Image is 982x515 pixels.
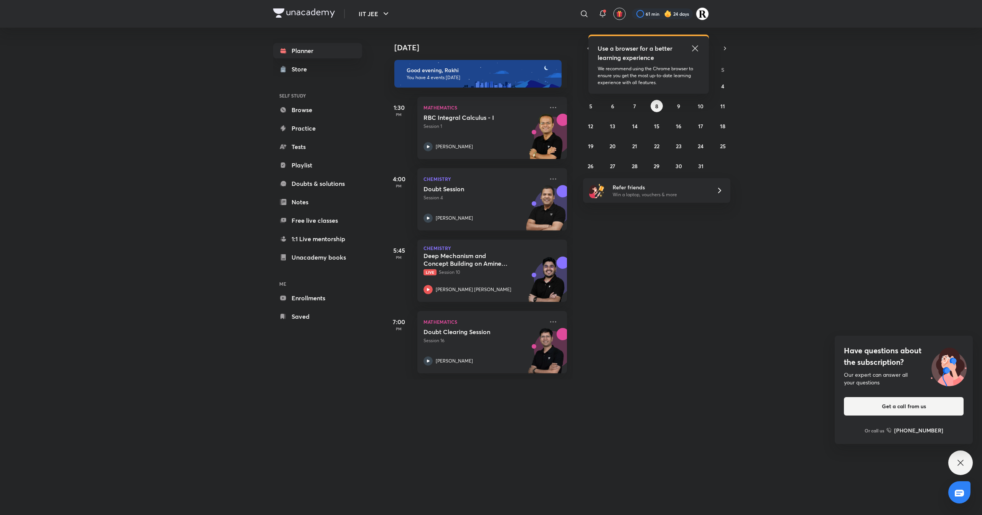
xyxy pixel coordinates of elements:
button: October 8, 2025 [651,100,663,112]
abbr: October 23, 2025 [676,142,682,150]
button: October 20, 2025 [606,140,619,152]
abbr: October 10, 2025 [698,103,704,110]
button: October 28, 2025 [629,160,641,172]
button: October 29, 2025 [651,160,663,172]
a: Practice [273,121,362,136]
h5: Doubt Clearing Session [423,328,519,336]
h5: 7:00 [384,317,414,326]
abbr: October 5, 2025 [589,103,592,110]
img: Rakhi Sharma [696,7,709,20]
a: Tests [273,139,362,154]
button: October 27, 2025 [606,160,619,172]
a: Free live classes [273,213,362,228]
abbr: Saturday [721,66,724,73]
h5: Deep Mechanism and Concept Building on Amines & N-Containing Compounds - 10 [423,252,519,267]
abbr: October 21, 2025 [632,142,637,150]
button: October 18, 2025 [717,120,729,132]
abbr: October 13, 2025 [610,123,615,130]
button: October 30, 2025 [672,160,685,172]
a: Store [273,61,362,77]
img: unacademy [525,257,567,310]
a: Unacademy books [273,250,362,265]
img: evening [394,60,562,88]
button: October 22, 2025 [651,140,663,152]
abbr: October 22, 2025 [654,142,659,150]
p: Chemistry [423,174,544,184]
abbr: October 28, 2025 [632,162,638,170]
h5: 4:00 [384,174,414,184]
a: Planner [273,43,362,58]
h6: SELF STUDY [273,89,362,102]
button: October 4, 2025 [717,80,729,92]
button: October 21, 2025 [629,140,641,152]
abbr: October 8, 2025 [655,103,658,110]
p: [PERSON_NAME] [436,143,473,150]
p: We recommend using the Chrome browser to ensure you get the most up-to-date learning experience w... [598,65,700,86]
button: IIT JEE [354,6,395,22]
p: PM [384,326,414,331]
abbr: October 6, 2025 [611,103,614,110]
p: Session 16 [423,337,544,344]
p: Or call us [865,427,884,434]
h6: Refer friends [613,183,707,191]
h6: ME [273,277,362,290]
abbr: October 31, 2025 [698,162,704,170]
p: PM [384,255,414,260]
img: Company Logo [273,8,335,18]
abbr: October 27, 2025 [610,162,615,170]
h5: Use a browser for a better learning experience [598,44,674,62]
button: October 25, 2025 [717,140,729,152]
button: October 24, 2025 [695,140,707,152]
img: unacademy [525,328,567,381]
button: avatar [613,8,626,20]
p: [PERSON_NAME] [436,358,473,364]
abbr: October 24, 2025 [698,142,704,150]
p: Mathematics [423,317,544,326]
p: You have 4 events [DATE] [407,75,555,81]
h5: 5:45 [384,246,414,255]
button: October 17, 2025 [695,120,707,132]
abbr: October 17, 2025 [698,123,703,130]
abbr: October 4, 2025 [721,83,724,90]
h6: Good evening, Rakhi [407,67,555,74]
a: Browse [273,102,362,118]
p: Chemistry [423,246,561,250]
button: October 14, 2025 [629,120,641,132]
button: October 26, 2025 [585,160,597,172]
p: [PERSON_NAME] [PERSON_NAME] [436,286,511,293]
div: Store [292,65,311,74]
abbr: October 9, 2025 [677,103,680,110]
img: streak [664,10,672,18]
img: referral [589,183,605,198]
h5: 1:30 [384,103,414,112]
p: Session 10 [423,269,544,276]
p: PM [384,184,414,188]
button: October 10, 2025 [695,100,707,112]
a: Notes [273,194,362,210]
abbr: October 19, 2025 [588,142,593,150]
abbr: October 30, 2025 [676,162,682,170]
abbr: October 7, 2025 [633,103,636,110]
abbr: October 29, 2025 [654,162,659,170]
h5: Doubt Session [423,185,519,193]
p: Win a laptop, vouchers & more [613,191,707,198]
button: October 13, 2025 [606,120,619,132]
a: Playlist [273,157,362,173]
abbr: October 15, 2025 [654,123,659,130]
button: October 31, 2025 [695,160,707,172]
abbr: October 20, 2025 [610,142,616,150]
abbr: October 18, 2025 [720,123,725,130]
button: October 5, 2025 [585,100,597,112]
h5: RBC Integral Calculus - I [423,114,519,121]
img: ttu_illustration_new.svg [924,345,973,386]
abbr: October 16, 2025 [676,123,681,130]
abbr: October 12, 2025 [588,123,593,130]
button: October 9, 2025 [672,100,685,112]
a: Saved [273,309,362,324]
button: October 6, 2025 [606,100,619,112]
p: [PERSON_NAME] [436,215,473,222]
button: October 15, 2025 [651,120,663,132]
h4: Have questions about the subscription? [844,345,964,368]
a: 1:1 Live mentorship [273,231,362,247]
button: October 12, 2025 [585,120,597,132]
